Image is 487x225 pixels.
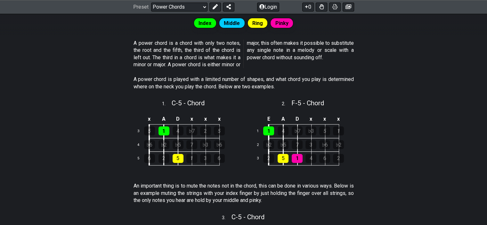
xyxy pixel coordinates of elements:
div: 4 [305,154,316,163]
button: Create image [343,3,354,12]
div: 1 [333,126,344,135]
div: ♭5 [173,140,183,149]
button: Login [257,3,279,12]
td: x [185,114,199,125]
div: ♭3 [200,140,211,149]
td: E [261,114,276,125]
div: 5 [319,126,330,135]
div: 5 [278,154,288,163]
span: 3 . [222,214,231,221]
td: x [212,114,226,125]
span: C - 5 - Chord [172,99,205,107]
div: ♭2 [333,140,344,149]
span: C - 5 - Chord [231,213,264,221]
div: 2 [263,154,274,163]
button: Print [329,3,341,12]
span: Index [199,19,211,28]
div: 2 [158,154,169,163]
div: ♭2 [263,140,274,149]
td: D [290,114,304,125]
div: 5 [173,154,183,163]
div: ♭6 [319,140,330,149]
div: 4 [278,126,288,135]
span: Middle [224,19,240,28]
div: ♭2 [158,140,169,149]
td: D [171,114,185,125]
div: 7 [292,140,303,149]
div: 4 [173,126,183,135]
div: 1 [186,154,197,163]
td: x [304,114,318,125]
div: 6 [319,154,330,163]
td: 1 [253,125,268,138]
td: 4 [134,138,149,152]
td: A [157,114,171,125]
div: 6 [214,154,225,163]
div: 6 [144,154,155,163]
div: ♭7 [186,126,197,135]
span: 1 . [162,100,172,108]
p: A power chord is a chord with only two notes, the root and the fifth, the third of the chord is l... [134,40,354,68]
button: 0 [302,3,314,12]
td: x [199,114,212,125]
td: 2 [253,138,268,152]
span: Preset [133,4,149,10]
div: ♭6 [144,140,155,149]
div: 3 [200,154,211,163]
div: 5 [144,126,155,135]
td: 5 [134,152,149,165]
div: 1 [292,154,303,163]
div: ♭7 [292,126,303,135]
td: x [332,114,345,125]
div: 7 [186,140,197,149]
button: Edit Preset [209,3,221,12]
td: 3 [134,125,149,138]
div: 3 [305,140,316,149]
div: 5 [214,126,225,135]
div: 1 [158,126,169,135]
div: ♭5 [278,140,288,149]
button: Toggle Dexterity for all fretkits [316,3,327,12]
div: 2 [200,126,211,135]
div: ♭3 [305,126,316,135]
td: x [318,114,332,125]
span: Pinky [275,19,288,28]
span: Ring [252,19,263,28]
p: An important thing is to mute the notes not in the chord, this can be done in various ways. Below... [134,182,354,204]
td: 3 [253,152,268,165]
div: 1 [263,126,274,135]
p: A power chord is played with a limited number of shapes, and what chord you play is determined wh... [134,76,354,90]
span: F - 5 - Chord [291,99,324,107]
select: Preset [151,3,207,12]
button: Share Preset [223,3,234,12]
td: x [142,114,157,125]
span: 2 . [281,100,291,108]
div: ♭6 [214,140,225,149]
div: 2 [333,154,344,163]
td: A [276,114,290,125]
